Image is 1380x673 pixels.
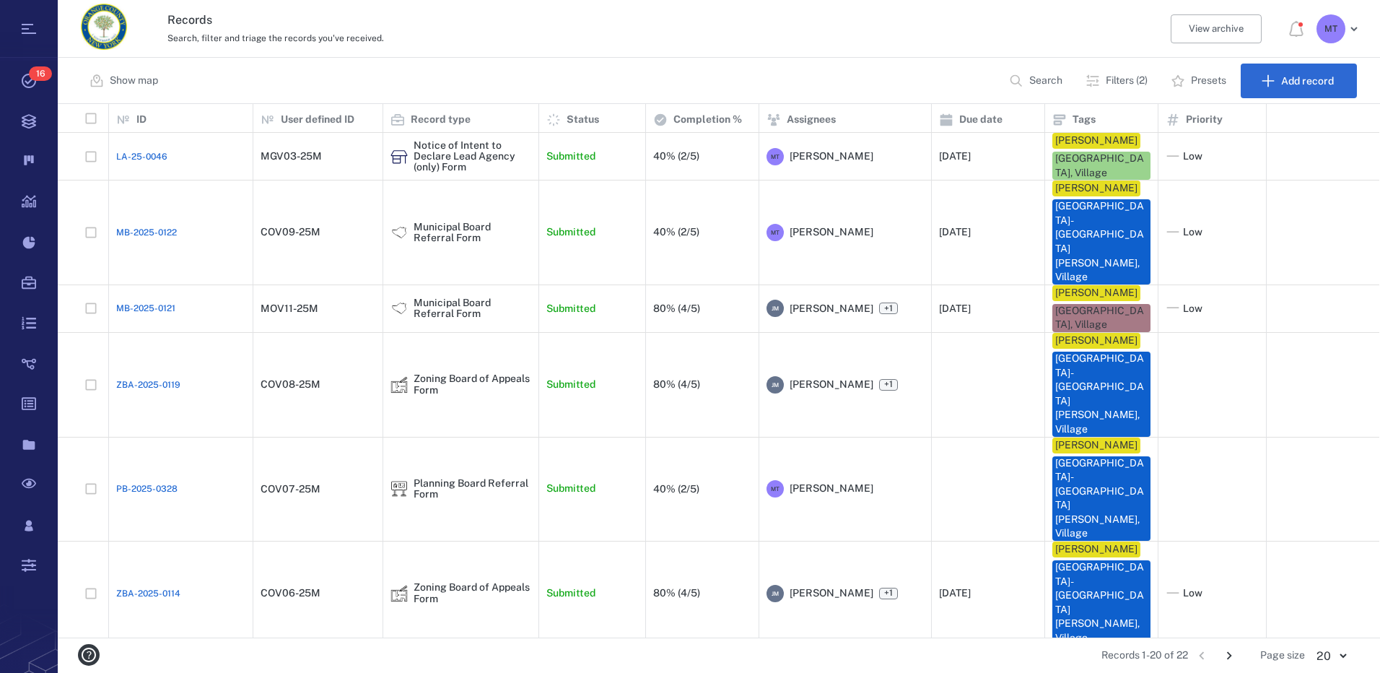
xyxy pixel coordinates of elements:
div: COV07-25M [261,484,320,495]
p: Search [1029,74,1062,88]
p: Submitted [546,149,595,164]
span: +1 [879,303,898,314]
p: Submitted [546,482,595,496]
div: 40% (2/5) [653,484,699,495]
button: Search [1000,64,1074,98]
div: Zoning Board of Appeals Form [390,585,408,602]
div: [DATE] [939,588,971,599]
span: [PERSON_NAME] [790,302,873,316]
div: 80% (4/5) [653,379,700,390]
button: MT [1316,14,1363,43]
button: View archive [1171,14,1262,43]
div: COV09-25M [261,227,320,238]
span: Low [1183,302,1202,316]
div: Zoning Board of Appeals Form [414,373,531,396]
p: Show map [110,74,158,88]
p: Due date [959,113,1003,127]
img: icon Municipal Board Referral Form [390,300,408,317]
span: [PERSON_NAME] [790,482,873,496]
span: +1 [881,587,896,599]
a: MB-2025-0122 [116,226,177,239]
button: Add record [1241,64,1357,98]
div: [GEOGRAPHIC_DATA]-[GEOGRAPHIC_DATA][PERSON_NAME], Village [1055,352,1148,437]
div: [PERSON_NAME] [1055,286,1137,300]
p: Assignees [787,113,836,127]
div: M T [1316,14,1345,43]
div: 20 [1305,648,1357,664]
a: ZBA-2025-0119 [116,378,180,391]
div: [GEOGRAPHIC_DATA], Village [1055,152,1148,180]
div: 40% (2/5) [653,227,699,238]
span: [PERSON_NAME] [790,378,873,392]
p: Presets [1191,74,1226,88]
div: COV06-25M [261,588,320,599]
div: COV08-25M [261,379,320,390]
div: Municipal Board Referral Form [390,300,408,317]
p: Filters (2) [1106,74,1148,88]
div: Municipal Board Referral Form [414,222,531,244]
div: M T [767,480,784,498]
button: Filters (2) [1077,64,1159,98]
img: icon Zoning Board of Appeals Form [390,585,408,602]
a: LA-25-0046 [116,150,167,163]
div: [PERSON_NAME] [1055,438,1137,453]
p: Submitted [546,302,595,316]
div: Planning Board Referral Form [390,480,408,498]
div: Planning Board Referral Form [414,478,531,500]
button: Presets [1162,64,1238,98]
span: +1 [881,378,896,391]
a: MB-2025-0121 [116,302,175,315]
span: [PERSON_NAME] [790,149,873,164]
a: ZBA-2025-0114 [116,587,180,600]
span: Low [1183,225,1202,240]
button: help [72,638,105,672]
div: M T [767,148,784,165]
div: M T [767,224,784,241]
h3: Records [167,12,949,29]
span: Records 1-20 of 22 [1101,648,1188,663]
span: +1 [879,588,898,599]
span: [PERSON_NAME] [790,225,873,240]
div: [DATE] [939,227,971,238]
a: PB-2025-0328 [116,482,178,495]
div: [GEOGRAPHIC_DATA]-[GEOGRAPHIC_DATA][PERSON_NAME], Village [1055,456,1148,542]
div: [GEOGRAPHIC_DATA]-[GEOGRAPHIC_DATA][PERSON_NAME], Village [1055,560,1148,646]
div: J M [767,300,784,317]
span: Help [32,10,62,23]
div: 40% (2/5) [653,151,699,162]
p: ID [136,113,147,127]
div: Municipal Board Referral Form [414,298,531,320]
span: +1 [881,303,896,315]
a: Go home [81,4,127,55]
span: [PERSON_NAME] [790,586,873,601]
button: Show map [81,64,170,98]
p: Priority [1186,113,1223,127]
p: Status [567,113,599,127]
div: Zoning Board of Appeals Form [390,376,408,394]
p: Completion % [673,113,742,127]
nav: pagination navigation [1188,644,1243,667]
div: J M [767,376,784,394]
div: MOV11-25M [261,303,318,314]
div: [GEOGRAPHIC_DATA], Village [1055,304,1148,332]
span: Page size [1260,648,1305,663]
span: Search, filter and triage the records you've received. [167,33,384,43]
div: Municipal Board Referral Form [390,224,408,241]
p: Submitted [546,586,595,601]
p: Record type [411,113,471,127]
img: Orange County Planning Department logo [81,4,127,50]
p: User defined ID [281,113,354,127]
button: Go to next page [1218,644,1241,667]
div: MGV03-25M [261,151,322,162]
div: [PERSON_NAME] [1055,181,1137,196]
div: [PERSON_NAME] [1055,542,1137,557]
span: Low [1183,586,1202,601]
img: icon Planning Board Referral Form [390,480,408,498]
span: Low [1183,149,1202,164]
div: J M [767,585,784,602]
